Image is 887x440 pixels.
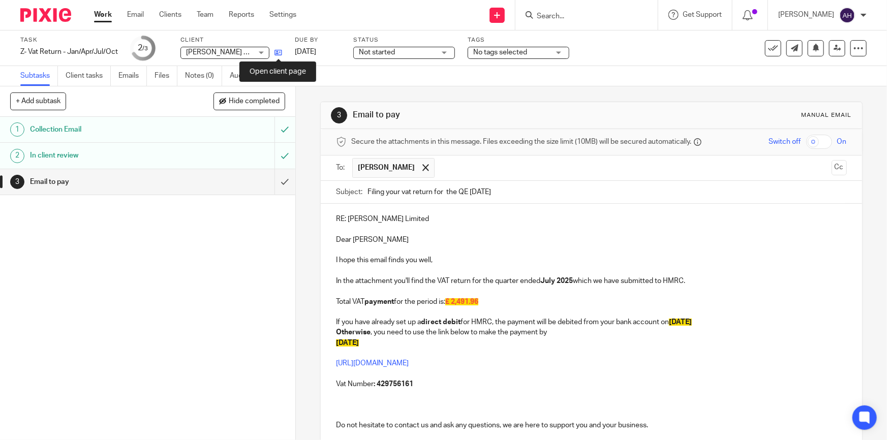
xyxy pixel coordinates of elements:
[536,12,627,21] input: Search
[769,137,801,147] span: Switch off
[359,49,395,56] span: Not started
[10,92,66,110] button: + Add subtask
[10,175,24,189] div: 3
[669,319,692,326] span: [DATE]
[213,92,285,110] button: Hide completed
[374,381,413,388] strong: : 429756161
[180,36,282,44] label: Client
[230,66,269,86] a: Audit logs
[10,122,24,137] div: 1
[837,137,847,147] span: On
[336,339,359,347] span: [DATE]
[159,10,181,20] a: Clients
[118,66,147,86] a: Emails
[351,137,691,147] span: Secure the attachments in this message. Files exceeding the size limit (10MB) will be secured aut...
[127,10,144,20] a: Email
[30,174,186,190] h1: Email to pay
[473,49,527,56] span: No tags selected
[30,122,186,137] h1: Collection Email
[540,277,555,285] strong: July
[336,163,347,173] label: To:
[683,11,722,18] span: Get Support
[336,255,846,265] p: I hope this email finds you well,
[778,10,834,20] p: [PERSON_NAME]
[94,10,112,20] a: Work
[445,298,478,305] span: £ 2,491.96
[557,277,573,285] strong: 2025
[336,235,846,245] p: Dear [PERSON_NAME]
[142,46,148,51] small: /3
[364,298,394,305] strong: payment
[358,163,415,173] span: [PERSON_NAME]
[802,111,852,119] div: Manual email
[336,379,846,389] p: Vat Number
[20,47,118,57] div: Z- Vat Return - Jan/Apr/Jul/Oct
[421,319,461,326] strong: direct debit
[839,7,855,23] img: svg%3E
[10,149,24,163] div: 2
[20,66,58,86] a: Subtasks
[336,317,846,327] p: If you have already set up a for HMRC, the payment will be debited from your bank account on
[66,66,111,86] a: Client tasks
[336,327,846,337] p: , you need to use the link below to make the payment by
[336,360,409,367] a: [URL][DOMAIN_NAME]
[353,110,613,120] h1: Email to pay
[229,10,254,20] a: Reports
[295,36,341,44] label: Due by
[336,420,846,430] p: Do not hesitate to contact us and ask any questions, we are here to support you and your business.
[468,36,569,44] label: Tags
[155,66,177,86] a: Files
[336,187,362,197] label: Subject:
[353,36,455,44] label: Status
[229,98,280,106] span: Hide completed
[138,42,148,54] div: 2
[186,49,267,56] span: [PERSON_NAME] Limited
[295,48,316,55] span: [DATE]
[331,107,347,123] div: 3
[185,66,222,86] a: Notes (0)
[832,160,847,175] button: Cc
[336,329,371,336] strong: Otherwise
[30,148,186,163] h1: In client review
[336,214,846,224] p: RE: [PERSON_NAME] Limited
[20,8,71,22] img: Pixie
[336,286,846,307] p: Total VAT for the period is:
[20,36,118,44] label: Task
[197,10,213,20] a: Team
[269,10,296,20] a: Settings
[336,276,846,286] p: In the attachment you'll find the VAT return for the quarter ended which we have submitted to HMRC.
